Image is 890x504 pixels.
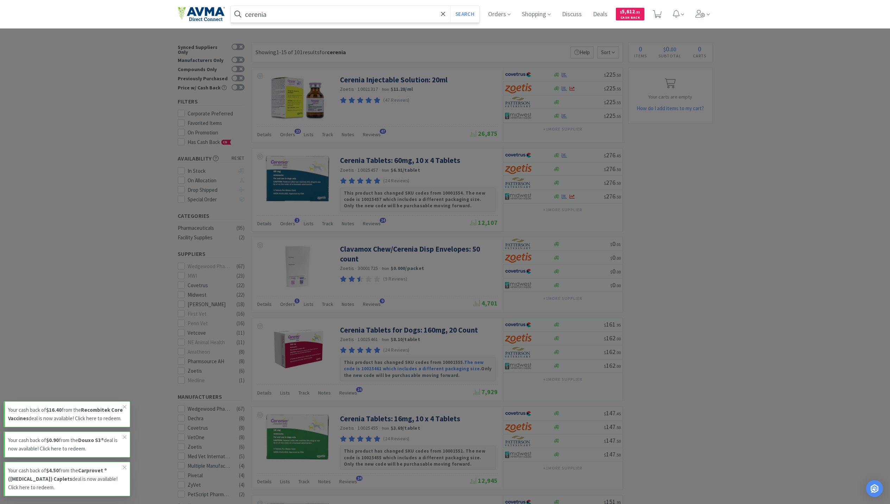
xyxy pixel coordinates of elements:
a: Discuss [559,11,585,18]
strong: $16.40 [46,407,62,413]
span: $ [620,10,622,14]
input: Search by item, sku, manufacturer, ingredient, size... [231,6,480,22]
img: e4e33dab9f054f5782a47901c742baa9_102.png [178,7,225,21]
strong: $0.90 [46,437,59,443]
span: 5,612 [620,8,640,15]
span: . 21 [635,10,640,14]
strong: Douxo S3® [78,437,104,443]
div: Open Intercom Messenger [866,480,883,497]
strong: $4.50 [46,467,59,474]
p: Your cash back of from the deal is now available! Click here to redeem. [8,436,123,453]
p: Your cash back of from the deal is now available! Click here to redeem. [8,466,123,492]
a: Deals [590,11,610,18]
p: Your cash back of from the deal is now available! Click here to redeem. [8,406,123,423]
button: Search [450,6,479,22]
a: $5,612.21Cash Back [616,5,644,24]
span: Cash Back [620,16,640,20]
